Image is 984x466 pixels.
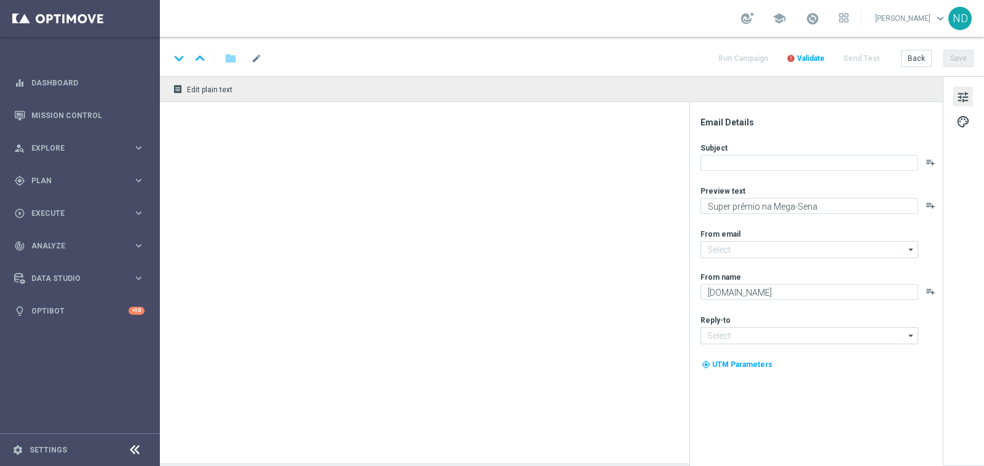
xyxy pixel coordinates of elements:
[12,444,23,456] i: settings
[14,143,133,154] div: Explore
[14,143,145,153] button: person_search Explore keyboard_arrow_right
[14,294,145,327] div: Optibot
[926,286,935,296] button: playlist_add
[14,241,145,251] button: track_changes Analyze keyboard_arrow_right
[700,315,731,325] label: Reply-to
[133,207,145,219] i: keyboard_arrow_right
[14,175,25,186] i: gps_fixed
[14,143,25,154] i: person_search
[14,306,25,317] i: lightbulb
[31,210,133,217] span: Execute
[905,328,918,344] i: arrow_drop_down
[785,50,827,67] button: error Validate
[133,142,145,154] i: keyboard_arrow_right
[31,99,145,132] a: Mission Control
[14,208,25,219] i: play_circle_outline
[700,241,918,258] input: Select
[956,89,970,105] span: tune
[874,9,948,28] a: [PERSON_NAME]keyboard_arrow_down
[187,85,232,94] span: Edit plain text
[31,294,129,327] a: Optibot
[14,306,145,316] button: lightbulb Optibot +10
[31,177,133,184] span: Plan
[251,53,262,64] span: mode_edit
[956,114,970,130] span: palette
[129,307,145,315] div: +10
[787,54,795,63] i: error
[14,176,145,186] button: gps_fixed Plan keyboard_arrow_right
[712,360,772,369] span: UTM Parameters
[170,81,238,97] button: receipt Edit plain text
[797,54,825,63] span: Validate
[953,111,973,131] button: palette
[943,50,974,67] button: Save
[700,117,942,128] div: Email Details
[905,242,918,258] i: arrow_drop_down
[14,77,25,89] i: equalizer
[14,78,145,88] button: equalizer Dashboard
[772,12,786,25] span: school
[31,275,133,282] span: Data Studio
[700,186,745,196] label: Preview text
[14,208,133,219] div: Execute
[700,358,774,371] button: my_location UTM Parameters
[31,144,133,152] span: Explore
[926,200,935,210] button: playlist_add
[14,240,25,251] i: track_changes
[133,175,145,186] i: keyboard_arrow_right
[926,157,935,167] button: playlist_add
[30,446,67,454] a: Settings
[948,7,972,30] div: ND
[14,99,145,132] div: Mission Control
[934,12,947,25] span: keyboard_arrow_down
[191,49,209,68] i: keyboard_arrow_up
[133,240,145,251] i: keyboard_arrow_right
[31,66,145,99] a: Dashboard
[953,87,973,106] button: tune
[14,175,133,186] div: Plan
[702,360,710,369] i: my_location
[133,272,145,284] i: keyboard_arrow_right
[223,49,238,68] button: folder
[14,111,145,120] button: Mission Control
[901,50,932,67] button: Back
[700,272,741,282] label: From name
[14,274,145,283] button: Data Studio keyboard_arrow_right
[14,273,133,284] div: Data Studio
[173,84,183,94] i: receipt
[700,327,918,344] input: Select
[170,49,188,68] i: keyboard_arrow_down
[224,51,237,66] i: folder
[14,208,145,218] button: play_circle_outline Execute keyboard_arrow_right
[14,66,145,99] div: Dashboard
[31,242,133,250] span: Analyze
[700,229,740,239] label: From email
[14,240,133,251] div: Analyze
[700,143,728,153] label: Subject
